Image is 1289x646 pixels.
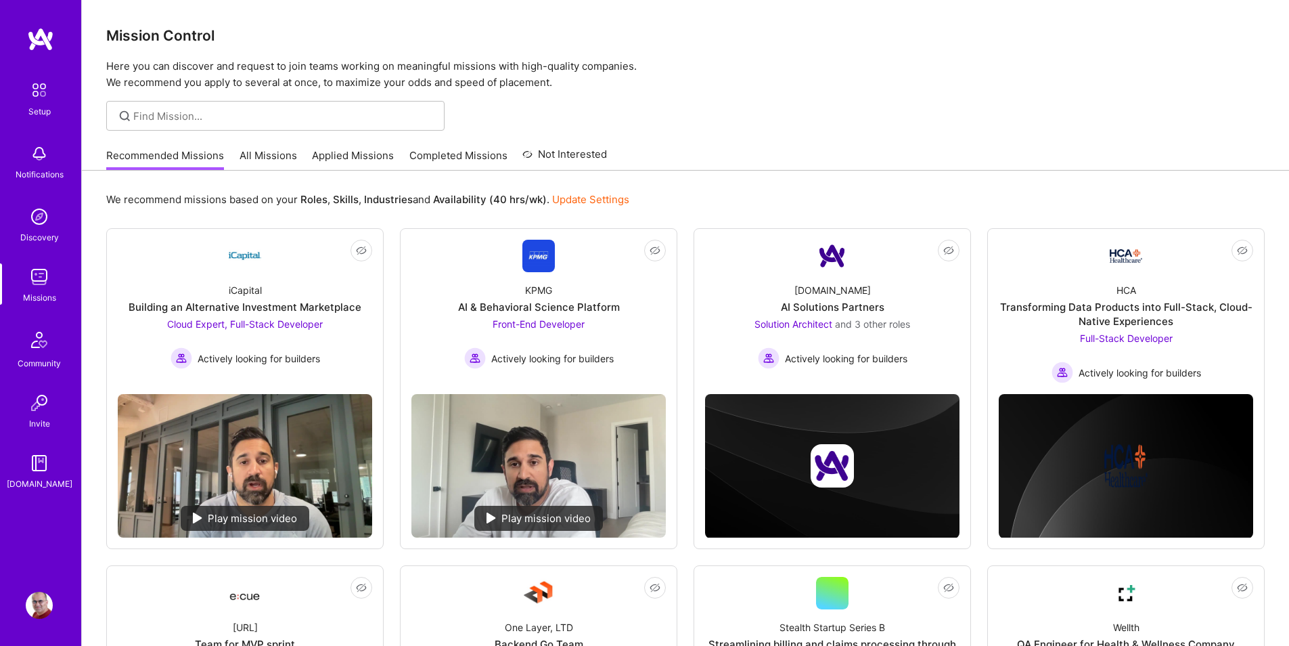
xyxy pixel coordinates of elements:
img: Actively looking for builders [1051,362,1073,383]
img: logo [27,27,54,51]
div: Setup [28,104,51,119]
img: Company Logo [522,577,555,609]
div: HCA [1116,283,1136,297]
span: and 3 other roles [835,318,910,330]
div: Play mission video [181,506,309,531]
img: cover [999,394,1253,538]
div: iCapital [229,283,262,297]
img: Company Logo [229,240,261,272]
div: Notifications [16,167,64,181]
h3: Mission Control [106,27,1265,44]
i: icon EyeClosed [943,582,954,593]
img: Actively looking for builders [464,347,486,369]
img: play [193,513,202,523]
a: Applied Missions [312,148,394,171]
i: icon EyeClosed [1237,245,1248,256]
a: Company LogoHCATransforming Data Products into Full-Stack, Cloud-Native ExperiencesFull-Stack Dev... [999,240,1253,383]
div: [URL] [233,620,258,634]
input: Find Mission... [133,109,434,123]
span: Actively looking for builders [1079,366,1201,380]
img: Company Logo [1110,249,1142,263]
span: Actively looking for builders [198,351,320,366]
a: Not Interested [522,146,607,171]
img: cover [705,394,959,538]
a: All Missions [240,148,297,171]
span: Actively looking for builders [785,351,907,366]
p: Here you can discover and request to join teams working on meaningful missions with high-quality ... [106,58,1265,91]
i: icon EyeClosed [356,245,367,256]
b: Availability (40 hrs/wk) [433,193,547,206]
i: icon EyeClosed [1237,582,1248,593]
img: Company logo [811,444,854,488]
img: No Mission [411,394,666,538]
div: One Layer, LTD [505,620,573,634]
img: bell [26,140,53,167]
div: Discovery [20,230,59,244]
i: icon EyeClosed [356,582,367,593]
div: Stealth Startup Series B [779,620,885,634]
img: Company Logo [522,240,555,272]
img: discovery [26,203,53,230]
a: Company LogoKPMGAI & Behavioral Science PlatformFront-End Developer Actively looking for builders... [411,240,666,383]
div: Invite [29,416,50,431]
div: [DOMAIN_NAME] [7,477,72,491]
img: teamwork [26,263,53,290]
img: User Avatar [26,592,53,619]
div: Wellth [1113,620,1139,634]
div: KPMG [525,283,552,297]
i: icon EyeClosed [943,245,954,256]
span: Actively looking for builders [491,351,614,366]
b: Roles [300,193,327,206]
div: Play mission video [474,506,603,531]
img: No Mission [118,394,372,538]
img: play [487,513,496,523]
img: Invite [26,389,53,416]
img: Company logo [1104,444,1148,488]
img: setup [25,76,53,104]
span: Front-End Developer [493,318,585,330]
div: AI & Behavioral Science Platform [458,300,620,314]
img: Actively looking for builders [758,347,779,369]
div: Community [18,356,61,370]
div: Building an Alternative Investment Marketplace [129,300,361,314]
div: [DOMAIN_NAME] [794,283,871,297]
a: Update Settings [552,193,629,206]
img: guide book [26,450,53,477]
i: icon SearchGrey [117,108,133,124]
b: Industries [364,193,413,206]
span: Cloud Expert, Full-Stack Developer [167,318,323,330]
img: Company Logo [1110,577,1142,609]
span: Solution Architect [754,318,832,330]
a: Completed Missions [409,148,507,171]
img: Community [23,324,55,356]
span: Full-Stack Developer [1080,332,1173,344]
div: Missions [23,290,56,305]
i: icon EyeClosed [650,245,660,256]
a: Company LogoiCapitalBuilding an Alternative Investment MarketplaceCloud Expert, Full-Stack Develo... [118,240,372,383]
a: User Avatar [22,592,56,619]
img: Actively looking for builders [171,347,192,369]
b: Skills [333,193,359,206]
a: Company Logo[DOMAIN_NAME]AI Solutions PartnersSolution Architect and 3 other rolesActively lookin... [705,240,959,383]
a: Recommended Missions [106,148,224,171]
img: Company Logo [816,240,849,272]
img: Company Logo [229,581,261,605]
i: icon EyeClosed [650,582,660,593]
div: AI Solutions Partners [781,300,884,314]
p: We recommend missions based on your , , and . [106,192,629,207]
div: Transforming Data Products into Full-Stack, Cloud-Native Experiences [999,300,1253,328]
